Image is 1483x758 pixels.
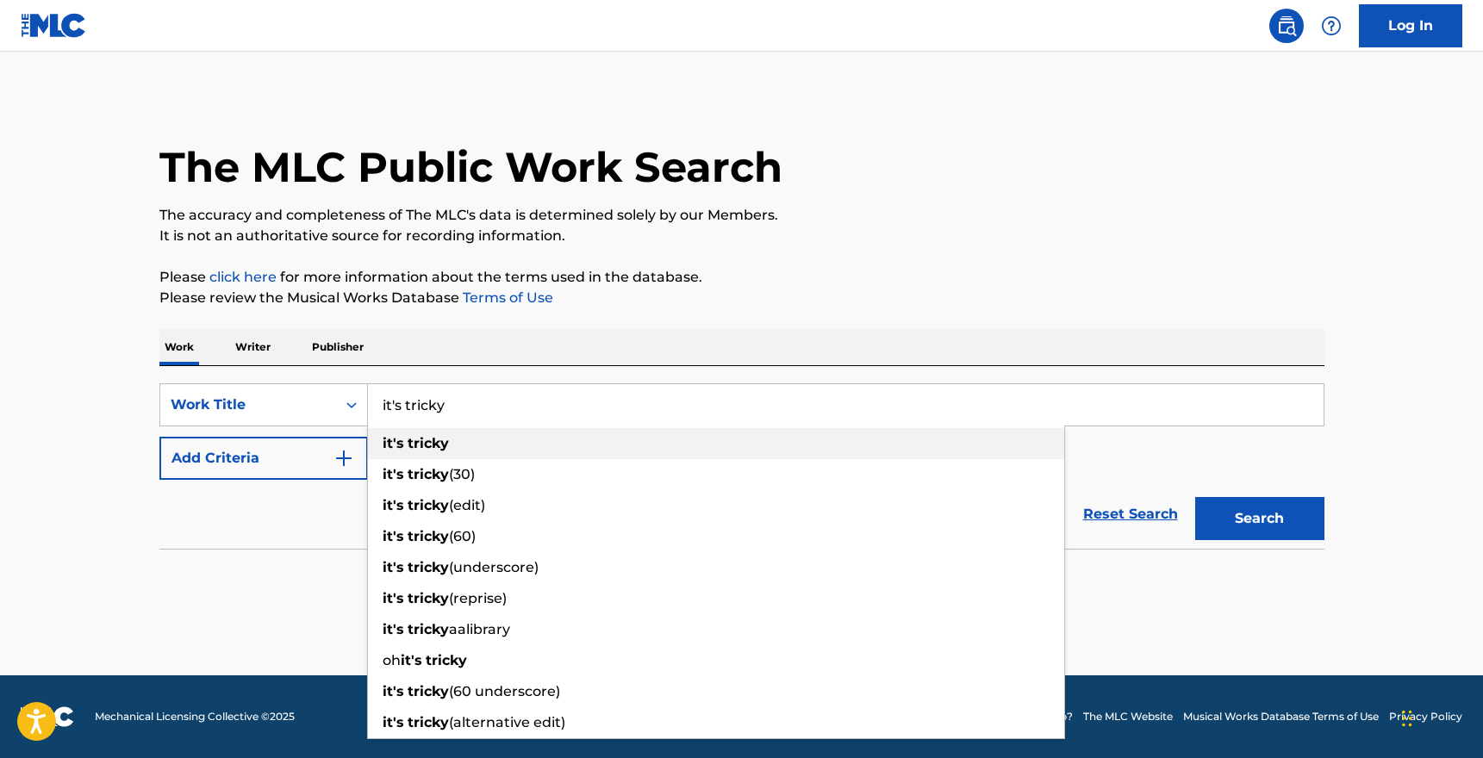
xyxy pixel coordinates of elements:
span: oh [383,652,401,668]
strong: it's [383,621,404,637]
img: 9d2ae6d4665cec9f34b9.svg [333,448,354,469]
strong: tricky [408,683,449,699]
strong: tricky [408,621,449,637]
strong: tricky [408,559,449,575]
a: Privacy Policy [1389,709,1462,724]
strong: it's [383,590,404,606]
strong: tricky [408,528,449,544]
img: search [1276,16,1297,36]
div: Work Title [171,395,326,415]
button: Search [1195,497,1324,540]
iframe: Chat Widget [1397,675,1483,758]
p: Please review the Musical Works Database [159,288,1324,308]
div: Drag [1402,693,1412,744]
strong: it's [401,652,422,668]
strong: it's [383,435,404,451]
img: logo [21,706,74,727]
a: Public Search [1269,9,1304,43]
a: The MLC Website [1083,709,1173,724]
span: aalibrary [449,621,510,637]
p: Writer [230,329,276,365]
strong: it's [383,466,404,482]
strong: tricky [408,590,449,606]
strong: tricky [408,435,449,451]
p: It is not an authoritative source for recording information. [159,226,1324,246]
span: Mechanical Licensing Collective © 2025 [95,709,295,724]
a: Terms of Use [459,289,553,306]
strong: it's [383,714,404,730]
p: Please for more information about the terms used in the database. [159,267,1324,288]
span: (reprise) [449,590,507,606]
div: Help [1314,9,1349,43]
span: (60 underscore) [449,683,560,699]
h1: The MLC Public Work Search [159,141,782,193]
a: Log In [1359,4,1462,47]
a: Reset Search [1075,495,1187,533]
strong: tricky [408,466,449,482]
strong: it's [383,497,404,513]
img: help [1321,16,1342,36]
button: Add Criteria [159,437,368,480]
a: Musical Works Database Terms of Use [1183,709,1379,724]
strong: it's [383,683,404,699]
img: MLC Logo [21,13,87,38]
strong: tricky [408,497,449,513]
a: click here [209,269,277,285]
strong: tricky [408,714,449,730]
span: (30) [449,466,475,482]
strong: tricky [426,652,467,668]
p: Work [159,329,199,365]
span: (underscore) [449,559,539,575]
span: (60) [449,528,476,544]
p: Publisher [307,329,369,365]
strong: it's [383,528,404,544]
p: The accuracy and completeness of The MLC's data is determined solely by our Members. [159,205,1324,226]
form: Search Form [159,383,1324,549]
span: (edit) [449,497,485,513]
span: (alternative edit) [449,714,565,730]
strong: it's [383,559,404,575]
